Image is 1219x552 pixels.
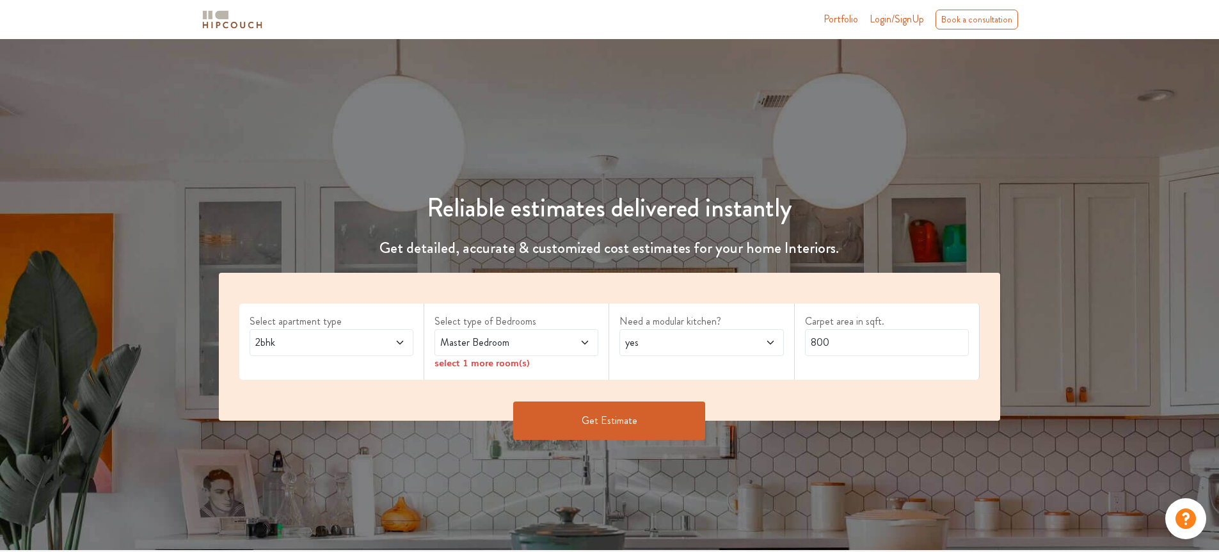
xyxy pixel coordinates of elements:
input: Enter area sqft [805,329,969,356]
span: 2bhk [253,335,367,350]
label: Carpet area in sqft. [805,314,969,329]
img: logo-horizontal.svg [200,8,264,31]
button: Get Estimate [513,402,705,440]
span: logo-horizontal.svg [200,5,264,34]
label: Select apartment type [250,314,413,329]
h1: Reliable estimates delivered instantly [211,193,1008,223]
label: Need a modular kitchen? [619,314,783,329]
a: Portfolio [824,12,858,27]
h4: Get detailed, accurate & customized cost estimates for your home Interiors. [211,239,1008,257]
div: Book a consultation [936,10,1018,29]
div: select 1 more room(s) [434,356,598,369]
span: Login/SignUp [870,12,924,26]
label: Select type of Bedrooms [434,314,598,329]
span: yes [623,335,737,350]
span: Master Bedroom [438,335,552,350]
